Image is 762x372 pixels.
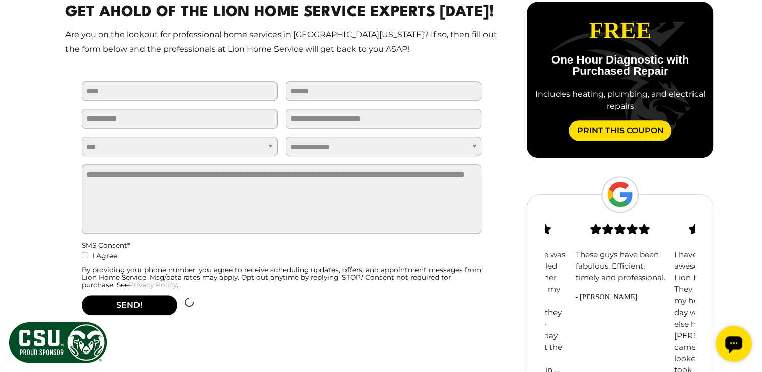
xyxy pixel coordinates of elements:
[82,252,88,258] input: I Agree
[569,120,671,141] a: Print This Coupon
[575,249,665,284] p: These guys have been fabulous. Efficient, timely and professional.
[4,4,40,40] div: Open chat widget
[65,28,498,57] p: Are you on the lookout for professional home services in [GEOGRAPHIC_DATA][US_STATE]? If so, then...
[8,321,108,364] img: CSU Sponsor Badge
[589,18,652,43] span: Free
[82,295,177,315] button: SEND!
[571,204,669,303] div: slide 3 (centered)
[82,242,482,250] div: SMS Consent
[535,88,705,112] div: Includes heating, plumbing, and electrical repairs
[129,281,177,289] a: Privacy Policy
[82,266,482,289] div: By providing your phone number, you agree to receive scheduling updates, offers, and appointment ...
[65,2,498,24] h2: Get Ahold Of The Lion Home Service Experts [DATE]!
[82,250,482,266] label: I Agree
[527,2,713,157] div: slide 4
[527,2,713,158] div: carousel
[575,292,665,303] span: - [PERSON_NAME]
[535,54,705,77] p: One Hour Diagnostic with Purchased Repair
[601,176,639,213] img: Google Logo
